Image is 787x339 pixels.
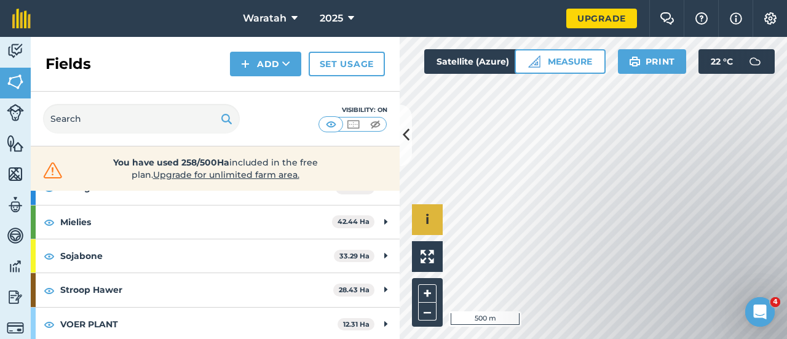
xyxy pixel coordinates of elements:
img: svg+xml;base64,PD94bWwgdmVyc2lvbj0iMS4wIiBlbmNvZGluZz0idXRmLTgiPz4KPCEtLSBHZW5lcmF0b3I6IEFkb2JlIE... [7,319,24,337]
img: Ruler icon [528,55,540,68]
img: svg+xml;base64,PD94bWwgdmVyc2lvbj0iMS4wIiBlbmNvZGluZz0idXRmLTgiPz4KPCEtLSBHZW5lcmF0b3I6IEFkb2JlIE... [743,49,767,74]
img: svg+xml;base64,PD94bWwgdmVyc2lvbj0iMS4wIiBlbmNvZGluZz0idXRmLTgiPz4KPCEtLSBHZW5lcmF0b3I6IEFkb2JlIE... [7,226,24,245]
a: Set usage [309,52,385,76]
button: Add [230,52,301,76]
h2: Fields [45,54,91,74]
span: 4 [770,297,780,307]
strong: 42.44 Ha [338,217,370,226]
img: A question mark icon [694,12,709,25]
img: svg+xml;base64,PHN2ZyB4bWxucz0iaHR0cDovL3d3dy53My5vcmcvMjAwMC9zdmciIHdpZHRoPSI1MCIgaGVpZ2h0PSI0MC... [323,118,339,130]
img: A cog icon [763,12,778,25]
img: svg+xml;base64,PD94bWwgdmVyc2lvbj0iMS4wIiBlbmNvZGluZz0idXRmLTgiPz4KPCEtLSBHZW5lcmF0b3I6IEFkb2JlIE... [7,257,24,276]
img: svg+xml;base64,PHN2ZyB4bWxucz0iaHR0cDovL3d3dy53My5vcmcvMjAwMC9zdmciIHdpZHRoPSIxOCIgaGVpZ2h0PSIyNC... [44,215,55,229]
div: Stroop Hawer28.43 Ha [31,273,400,306]
strong: You have used 258/500Ha [113,157,229,168]
img: svg+xml;base64,PD94bWwgdmVyc2lvbj0iMS4wIiBlbmNvZGluZz0idXRmLTgiPz4KPCEtLSBHZW5lcmF0b3I6IEFkb2JlIE... [7,42,24,60]
strong: 28.43 Ha [339,285,370,294]
span: Upgrade for unlimited farm area. [153,169,299,180]
img: svg+xml;base64,PHN2ZyB4bWxucz0iaHR0cDovL3d3dy53My5vcmcvMjAwMC9zdmciIHdpZHRoPSIxNyIgaGVpZ2h0PSIxNy... [730,11,742,26]
img: svg+xml;base64,PD94bWwgdmVyc2lvbj0iMS4wIiBlbmNvZGluZz0idXRmLTgiPz4KPCEtLSBHZW5lcmF0b3I6IEFkb2JlIE... [7,196,24,214]
span: i [425,212,429,227]
img: svg+xml;base64,PHN2ZyB4bWxucz0iaHR0cDovL3d3dy53My5vcmcvMjAwMC9zdmciIHdpZHRoPSIzMiIgaGVpZ2h0PSIzMC... [41,161,65,180]
img: svg+xml;base64,PHN2ZyB4bWxucz0iaHR0cDovL3d3dy53My5vcmcvMjAwMC9zdmciIHdpZHRoPSI1MCIgaGVpZ2h0PSI0MC... [346,118,361,130]
img: svg+xml;base64,PHN2ZyB4bWxucz0iaHR0cDovL3d3dy53My5vcmcvMjAwMC9zdmciIHdpZHRoPSIxOCIgaGVpZ2h0PSIyNC... [44,249,55,263]
a: Upgrade [566,9,637,28]
img: svg+xml;base64,PHN2ZyB4bWxucz0iaHR0cDovL3d3dy53My5vcmcvMjAwMC9zdmciIHdpZHRoPSIxOCIgaGVpZ2h0PSIyNC... [44,317,55,332]
img: Two speech bubbles overlapping with the left bubble in the forefront [660,12,674,25]
img: Four arrows, one pointing top left, one top right, one bottom right and the last bottom left [421,250,434,263]
img: svg+xml;base64,PD94bWwgdmVyc2lvbj0iMS4wIiBlbmNvZGluZz0idXRmLTgiPz4KPCEtLSBHZW5lcmF0b3I6IEFkb2JlIE... [7,288,24,306]
button: 22 °C [698,49,775,74]
div: Mielies42.44 Ha [31,205,400,239]
img: svg+xml;base64,PHN2ZyB4bWxucz0iaHR0cDovL3d3dy53My5vcmcvMjAwMC9zdmciIHdpZHRoPSI1MCIgaGVpZ2h0PSI0MC... [368,118,383,130]
a: You have used 258/500Haincluded in the free plan.Upgrade for unlimited farm area. [41,156,390,181]
img: fieldmargin Logo [12,9,31,28]
img: svg+xml;base64,PHN2ZyB4bWxucz0iaHR0cDovL3d3dy53My5vcmcvMjAwMC9zdmciIHdpZHRoPSIxOCIgaGVpZ2h0PSIyNC... [44,283,55,298]
button: Print [618,49,687,74]
img: svg+xml;base64,PD94bWwgdmVyc2lvbj0iMS4wIiBlbmNvZGluZz0idXRmLTgiPz4KPCEtLSBHZW5lcmF0b3I6IEFkb2JlIE... [7,104,24,121]
button: i [412,204,443,235]
img: svg+xml;base64,PHN2ZyB4bWxucz0iaHR0cDovL3d3dy53My5vcmcvMjAwMC9zdmciIHdpZHRoPSI1NiIgaGVpZ2h0PSI2MC... [7,73,24,91]
input: Search [43,104,240,134]
button: – [418,303,437,321]
strong: Stroop Hawer [60,273,333,306]
button: Satellite (Azure) [424,49,542,74]
div: Sojabone33.29 Ha [31,239,400,273]
iframe: Intercom live chat [745,297,775,327]
div: Visibility: On [318,105,387,115]
img: svg+xml;base64,PHN2ZyB4bWxucz0iaHR0cDovL3d3dy53My5vcmcvMjAwMC9zdmciIHdpZHRoPSIxNCIgaGVpZ2h0PSIyNC... [241,57,250,71]
strong: Mielies [60,205,332,239]
strong: 33.29 Ha [339,252,370,260]
span: Waratah [243,11,287,26]
img: svg+xml;base64,PHN2ZyB4bWxucz0iaHR0cDovL3d3dy53My5vcmcvMjAwMC9zdmciIHdpZHRoPSI1NiIgaGVpZ2h0PSI2MC... [7,134,24,153]
button: Measure [515,49,606,74]
span: included in the free plan . [84,156,346,181]
strong: Sojabone [60,239,334,273]
img: svg+xml;base64,PHN2ZyB4bWxucz0iaHR0cDovL3d3dy53My5vcmcvMjAwMC9zdmciIHdpZHRoPSI1NiIgaGVpZ2h0PSI2MC... [7,165,24,183]
img: svg+xml;base64,PHN2ZyB4bWxucz0iaHR0cDovL3d3dy53My5vcmcvMjAwMC9zdmciIHdpZHRoPSIxOSIgaGVpZ2h0PSIyNC... [629,54,641,69]
img: svg+xml;base64,PHN2ZyB4bWxucz0iaHR0cDovL3d3dy53My5vcmcvMjAwMC9zdmciIHdpZHRoPSIxOSIgaGVpZ2h0PSIyNC... [221,111,232,126]
span: 22 ° C [711,49,733,74]
button: + [418,284,437,303]
strong: 12.31 Ha [343,320,370,329]
span: 2025 [320,11,343,26]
